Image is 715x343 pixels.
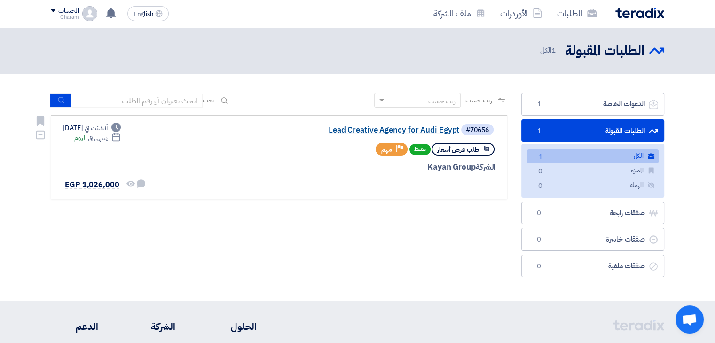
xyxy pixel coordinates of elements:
span: 1 [533,126,544,136]
a: الدعوات الخاصة1 [521,93,664,116]
span: 0 [533,235,544,244]
div: رتب حسب [428,96,456,106]
div: اليوم [74,133,121,143]
a: المميزة [527,164,659,178]
a: الكل [527,149,659,163]
span: أنشئت في [85,123,107,133]
span: مهم [381,145,392,154]
span: 0 [533,209,544,218]
span: 1 [534,152,546,162]
div: Kayan Group [269,161,495,173]
div: Gharam [51,15,79,20]
span: 0 [534,181,546,191]
div: #70656 [466,127,489,133]
span: الشركة [476,161,496,173]
span: بحث [203,95,215,105]
span: 1 [533,100,544,109]
img: Teradix logo [615,8,664,18]
span: طلب عرض أسعار [437,145,479,154]
li: الحلول [204,320,257,334]
img: profile_test.png [82,6,97,21]
a: الأوردرات [493,2,550,24]
a: ملف الشركة [426,2,493,24]
h2: الطلبات المقبولة [565,42,644,60]
a: صفقات خاسرة0 [521,228,664,251]
li: الدعم [51,320,98,334]
div: [DATE] [63,123,121,133]
a: صفقات ملغية0 [521,255,664,278]
span: نشط [409,144,431,155]
span: EGP 1,026,000 [65,179,119,190]
span: English [134,11,153,17]
a: الطلبات المقبولة1 [521,119,664,142]
button: English [127,6,169,21]
span: 0 [534,167,546,177]
span: الكل [540,45,558,56]
a: الطلبات [550,2,604,24]
a: المهملة [527,179,659,192]
li: الشركة [126,320,175,334]
input: ابحث بعنوان أو رقم الطلب [71,94,203,108]
span: رتب حسب [465,95,492,105]
span: ينتهي في [88,133,107,143]
a: Open chat [676,305,704,334]
a: Lead Creative Agency for Audi Egypt [271,126,459,134]
a: صفقات رابحة0 [521,202,664,225]
div: الحساب [58,7,79,15]
span: 0 [533,262,544,271]
span: 1 [551,45,556,55]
